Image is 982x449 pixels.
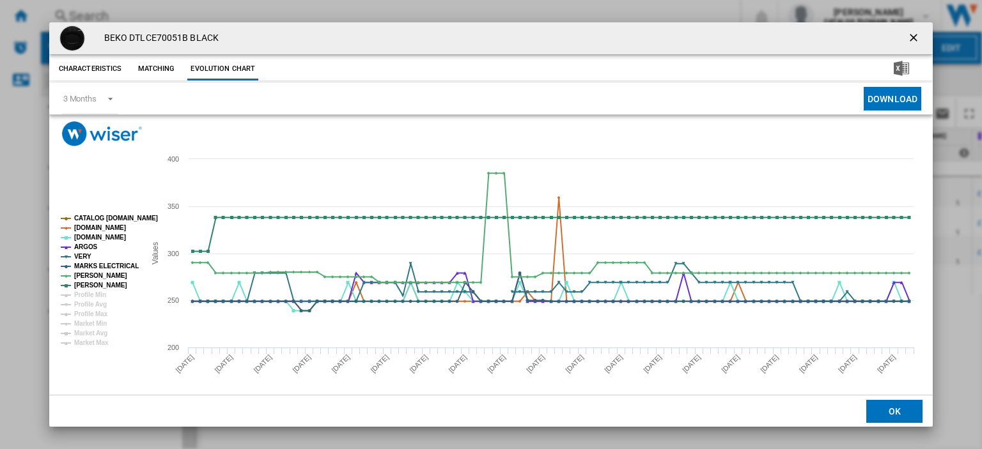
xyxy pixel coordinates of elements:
tspan: Values [151,242,160,264]
tspan: [DATE] [798,353,819,374]
tspan: Market Avg [74,330,107,337]
md-dialog: Product popup [49,22,933,427]
button: OK [866,399,923,422]
tspan: [DATE] [369,353,390,374]
tspan: Profile Avg [74,301,107,308]
tspan: [PERSON_NAME] [74,272,127,279]
tspan: [DATE] [486,353,507,374]
tspan: Market Max [74,339,109,346]
tspan: Profile Min [74,291,106,298]
tspan: [DATE] [759,353,780,374]
tspan: [DATE] [252,353,273,374]
tspan: [PERSON_NAME] [74,282,127,289]
h4: BEKO DTLCE70051B BLACK [98,32,219,45]
tspan: VERY [74,253,91,260]
button: Evolution chart [187,57,258,80]
tspan: Profile Max [74,310,108,317]
tspan: [DATE] [447,353,468,374]
tspan: [DATE] [291,353,312,374]
button: Matching [128,57,184,80]
tspan: MARKS ELECTRICAL [74,263,139,270]
tspan: 250 [168,296,179,304]
tspan: [DATE] [174,353,195,374]
tspan: [DATE] [837,353,858,374]
tspan: [DOMAIN_NAME] [74,224,126,231]
button: getI18NText('BUTTONS.CLOSE_DIALOG') [902,26,928,51]
tspan: [DATE] [876,353,897,374]
tspan: 300 [168,250,179,257]
tspan: [DATE] [408,353,429,374]
tspan: 400 [168,155,179,163]
button: Characteristics [56,57,125,80]
img: excel-24x24.png [894,61,909,76]
ng-md-icon: getI18NText('BUTTONS.CLOSE_DIALOG') [907,31,923,47]
tspan: ARGOS [74,243,98,250]
tspan: CATALOG [DOMAIN_NAME] [74,215,158,222]
tspan: [DATE] [603,353,624,374]
img: logo_wiser_300x94.png [62,121,142,146]
tspan: [DATE] [525,353,546,374]
div: 3 Months [63,94,97,103]
button: Download in Excel [873,57,930,80]
img: 7944633_R_Z001A [59,26,85,51]
tspan: [DATE] [213,353,234,374]
tspan: [DOMAIN_NAME] [74,234,126,241]
tspan: [DATE] [681,353,702,374]
tspan: 350 [168,202,179,210]
button: Download [864,87,921,110]
tspan: [DATE] [564,353,585,374]
tspan: 200 [168,344,179,351]
tspan: [DATE] [642,353,663,374]
tspan: [DATE] [330,353,351,374]
tspan: [DATE] [720,353,741,374]
tspan: Market Min [74,320,107,327]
